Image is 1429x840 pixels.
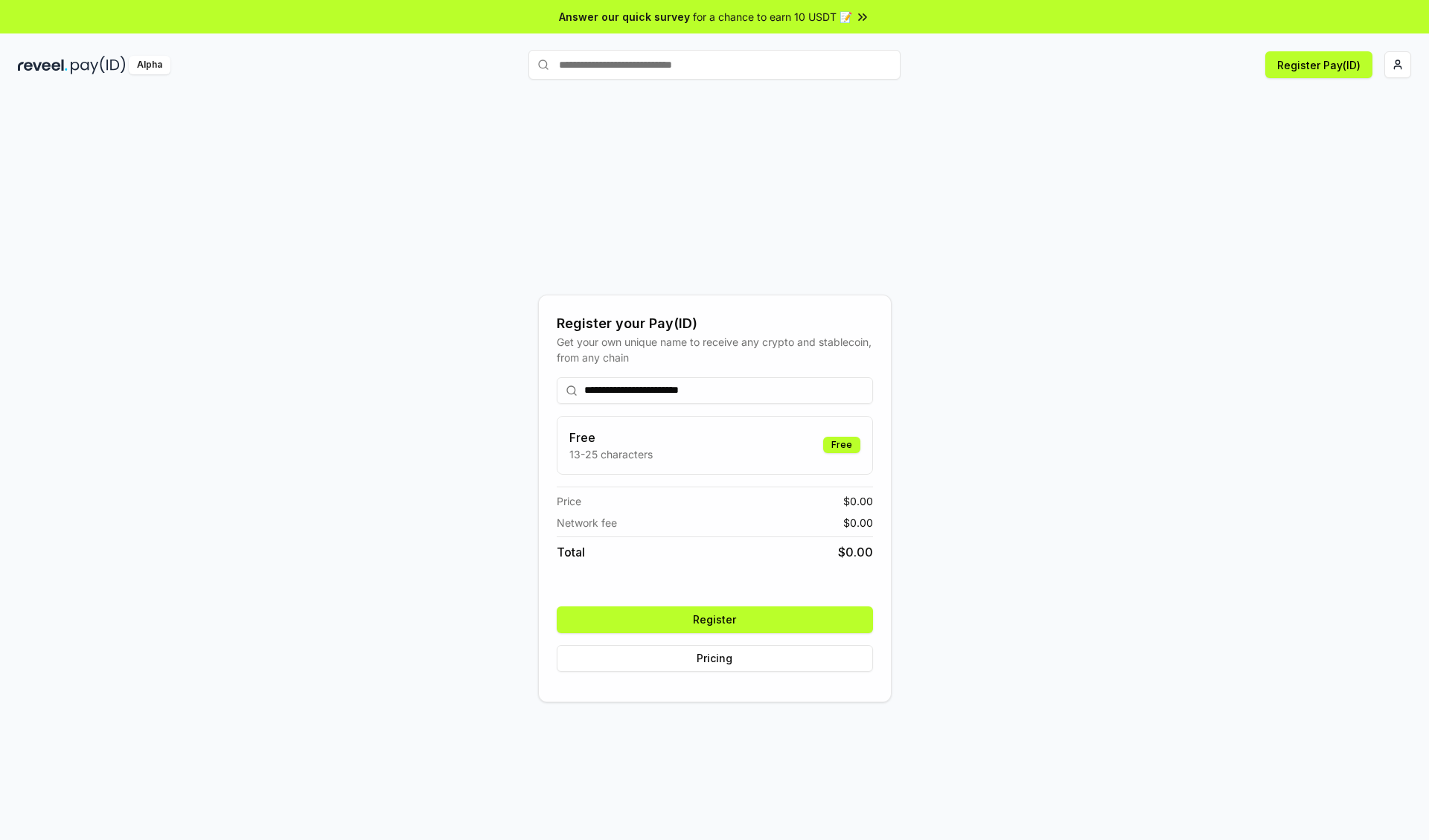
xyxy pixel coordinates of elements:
[557,515,617,530] span: Network fee
[559,9,690,25] span: Answer our quick survey
[838,543,873,561] span: $ 0.00
[823,437,860,453] div: Free
[18,56,68,74] img: reveel_dark
[557,313,873,334] div: Register your Pay(ID)
[71,56,126,74] img: pay_id
[557,645,873,672] button: Pricing
[129,56,170,74] div: Alpha
[557,606,873,633] button: Register
[557,543,585,561] span: Total
[557,334,873,365] div: Get your own unique name to receive any crypto and stablecoin, from any chain
[569,429,653,446] h3: Free
[843,493,873,509] span: $ 0.00
[693,9,852,25] span: for a chance to earn 10 USDT 📝
[557,493,581,509] span: Price
[843,515,873,530] span: $ 0.00
[569,446,653,462] p: 13-25 characters
[1265,51,1372,78] button: Register Pay(ID)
